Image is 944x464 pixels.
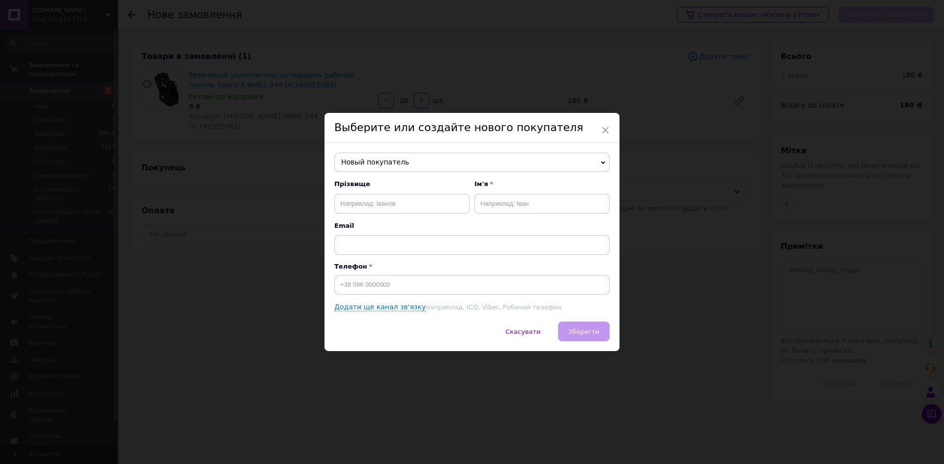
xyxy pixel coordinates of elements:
[334,221,610,230] span: Email
[601,122,610,138] span: ×
[426,303,561,311] span: наприклад, ICQ, Viber, Робочий телефон
[474,194,610,214] input: Наприклад: Іван
[334,263,610,270] p: Телефон
[334,303,426,311] a: Додати ще канал зв'язку
[334,275,610,295] input: +38 096 0000000
[324,113,619,143] div: Выберите или создайте нового покупателя
[505,328,540,335] span: Скасувати
[495,322,551,341] button: Скасувати
[474,180,610,189] span: Ім'я
[334,194,470,214] input: Наприклад: Іванов
[334,180,470,189] span: Прізвище
[334,153,610,172] span: Новый покупатель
